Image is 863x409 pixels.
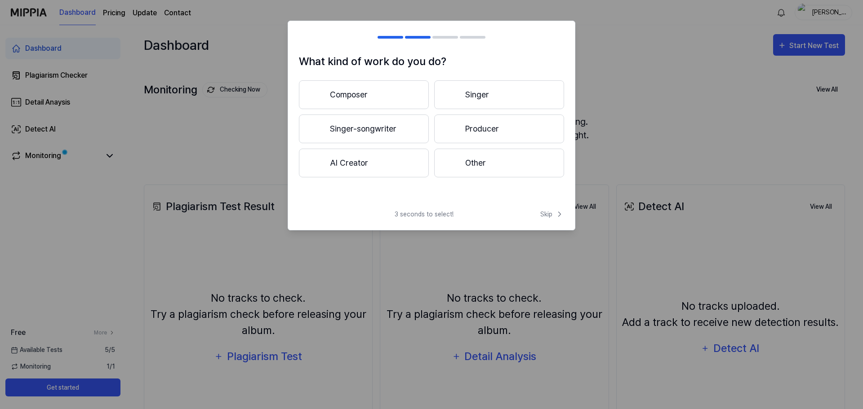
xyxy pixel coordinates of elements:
button: Singer-songwriter [299,114,429,143]
button: Other [434,149,564,177]
button: Singer [434,80,564,109]
button: Producer [434,114,564,143]
span: Skip [540,210,564,219]
button: Skip [538,210,564,219]
button: Composer [299,80,429,109]
span: 3 seconds to select! [395,210,454,219]
button: AI Creator [299,149,429,177]
h1: What kind of work do you do? [299,53,564,70]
